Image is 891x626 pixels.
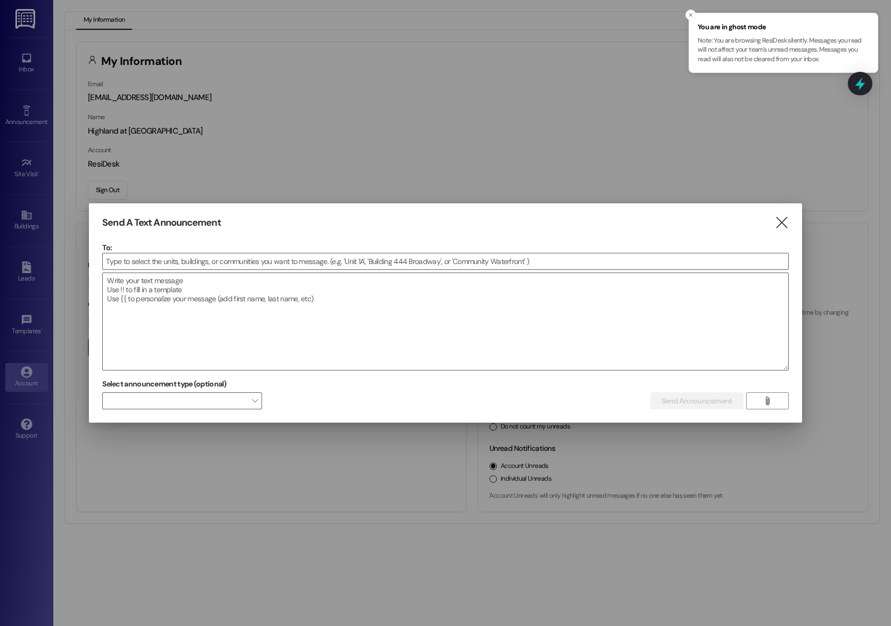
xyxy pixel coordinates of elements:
[661,396,732,407] span: Send Announcement
[103,253,788,269] input: Type to select the units, buildings, or communities you want to message. (e.g. 'Unit 1A', 'Buildi...
[763,397,771,405] i: 
[774,217,789,228] i: 
[685,10,696,20] button: Close toast
[698,22,869,32] span: You are in ghost mode
[650,392,743,409] button: Send Announcement
[102,242,788,253] p: To:
[698,36,869,64] p: Note: You are browsing ResiDesk silently. Messages you read will not affect your team's unread me...
[102,376,227,392] label: Select announcement type (optional)
[102,217,220,229] h3: Send A Text Announcement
